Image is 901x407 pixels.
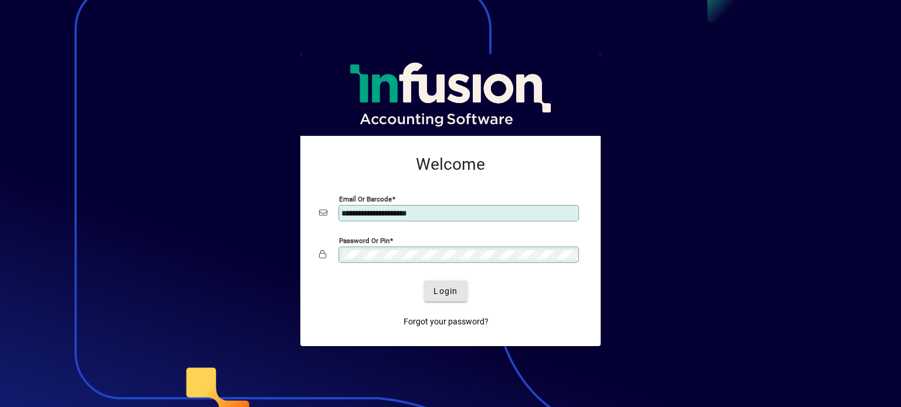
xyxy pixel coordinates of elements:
span: Forgot your password? [404,316,489,328]
mat-label: Email or Barcode [339,195,392,203]
mat-label: Password or Pin [339,237,389,245]
button: Login [424,281,467,302]
span: Login [433,285,458,297]
h2: Welcome [319,155,582,175]
a: Forgot your password? [399,311,493,332]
